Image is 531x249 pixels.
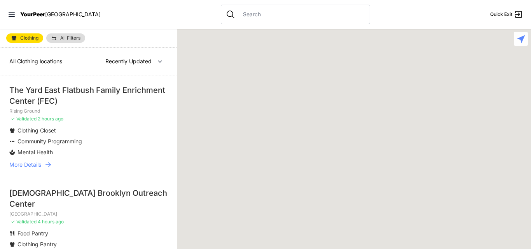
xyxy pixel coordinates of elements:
input: Search [238,10,365,18]
span: Clothing Closet [17,127,56,134]
div: The Bronx [454,38,464,50]
div: Ford Hall [346,68,356,81]
span: Clothing Pantry [17,241,57,247]
span: [GEOGRAPHIC_DATA] [45,11,101,17]
div: Avenue Church [388,150,397,162]
a: More Details [9,161,168,169]
div: The Yard East Flatbush Family Enrichment Center (FEC) [9,85,168,106]
div: The Cathedral Church of St. John the Divine [355,78,365,90]
div: The Bronx Pride Center [460,44,470,57]
div: [DEMOGRAPHIC_DATA] Brooklyn Outreach Center [9,188,168,209]
span: Clothing [20,36,38,40]
span: ✓ Validated [11,219,37,225]
div: Bronx Youth Center (BYC) [464,31,473,44]
span: 2 hours ago [38,116,63,122]
span: Mental Health [17,149,53,155]
div: Metro Baptist Church [282,217,292,229]
a: Quick Exit [490,10,523,19]
div: Living Room 24-Hour Drop-In Center [518,38,528,51]
p: [GEOGRAPHIC_DATA] [9,211,168,217]
a: All Filters [46,33,85,43]
span: 4 hours ago [38,219,64,225]
span: All Clothing locations [9,58,62,64]
p: Rising Ground [9,108,168,114]
div: Manhattan [353,54,362,66]
span: Community Programming [17,138,82,145]
div: Manhattan [348,176,357,188]
div: Harm Reduction Center [438,42,447,54]
a: YourPeer[GEOGRAPHIC_DATA] [20,12,101,17]
span: YourPeer [20,11,45,17]
div: 9th Avenue Drop-in Center [295,195,305,207]
div: New York [278,213,288,226]
div: The PILLARS – Holistic Recovery Support [375,57,385,70]
span: More Details [9,161,41,169]
div: Main Location [412,81,422,93]
span: Quick Exit [490,11,512,17]
span: Food Pantry [17,230,48,237]
a: Clothing [6,33,43,43]
div: Uptown/Harlem DYCD Youth Drop-in Center [385,61,395,73]
span: ✓ Validated [11,116,37,122]
span: All Filters [60,36,80,40]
